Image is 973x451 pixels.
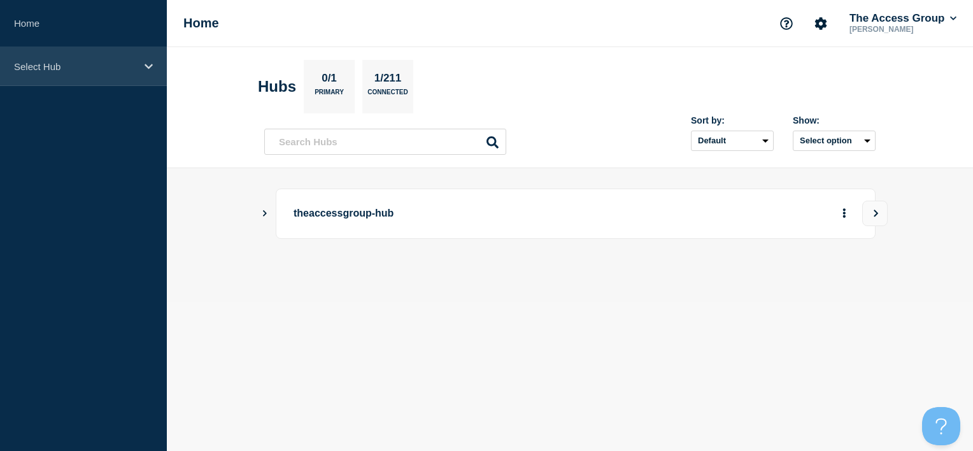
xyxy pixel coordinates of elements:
[793,115,876,125] div: Show:
[367,89,408,102] p: Connected
[14,61,136,72] p: Select Hub
[315,89,344,102] p: Primary
[847,12,959,25] button: The Access Group
[847,25,959,34] p: [PERSON_NAME]
[691,131,774,151] select: Sort by
[862,201,888,226] button: View
[262,209,268,218] button: Show Connected Hubs
[258,78,296,96] h2: Hubs
[369,72,406,89] p: 1/211
[294,202,646,226] p: theaccessgroup-hub
[183,16,219,31] h1: Home
[836,202,853,226] button: More actions
[773,10,800,37] button: Support
[317,72,342,89] p: 0/1
[793,131,876,151] button: Select option
[691,115,774,125] div: Sort by:
[807,10,834,37] button: Account settings
[264,129,506,155] input: Search Hubs
[922,407,960,445] iframe: Help Scout Beacon - Open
